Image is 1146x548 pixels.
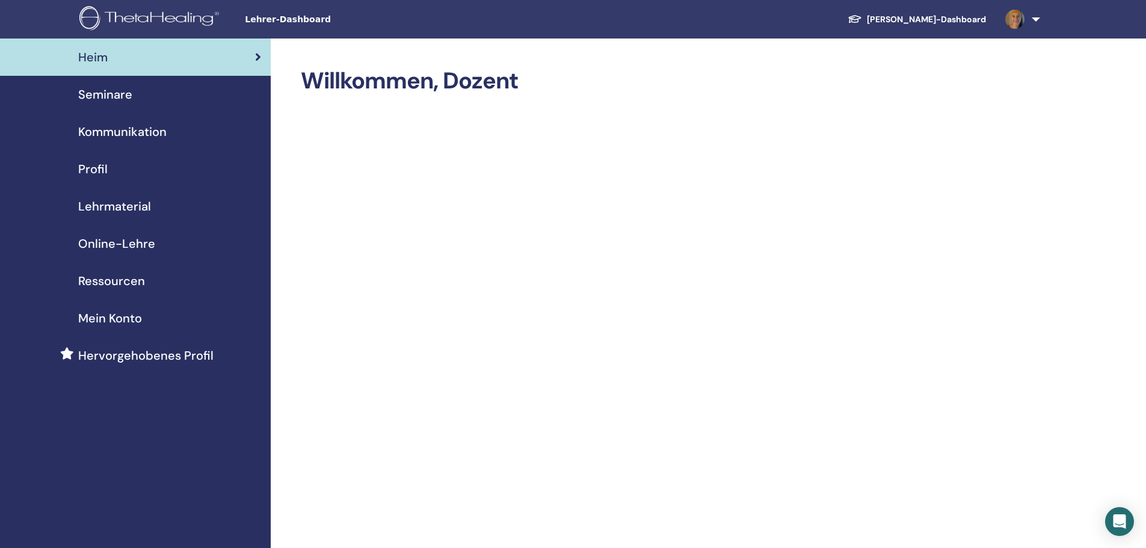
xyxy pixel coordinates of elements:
[78,309,142,327] span: Mein Konto
[301,67,1022,95] h2: Willkommen, Dozent
[78,160,108,178] span: Profil
[1005,10,1024,29] img: default.jpg
[79,6,223,33] img: logo.png
[838,8,996,31] a: [PERSON_NAME]-Dashboard
[848,14,862,24] img: graduation-cap-white.svg
[78,272,145,290] span: Ressourcen
[78,48,108,66] span: Heim
[1105,507,1134,536] div: Open Intercom Messenger
[78,197,151,215] span: Lehrmaterial
[78,85,132,103] span: Seminare
[245,13,425,26] span: Lehrer-Dashboard
[78,235,155,253] span: Online-Lehre
[78,346,214,365] span: Hervorgehobenes Profil
[78,123,167,141] span: Kommunikation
